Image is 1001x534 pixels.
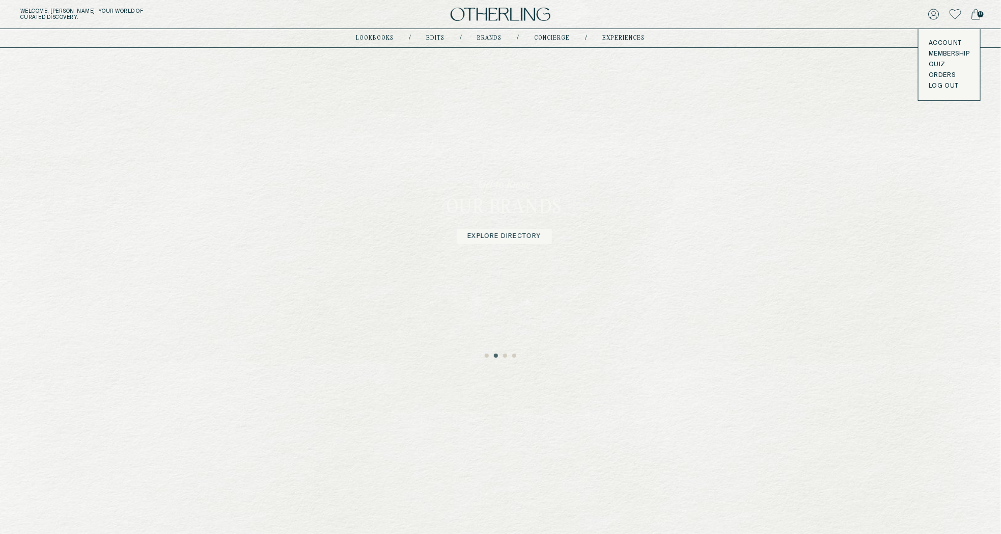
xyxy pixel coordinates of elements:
[457,229,551,244] a: Explore Directory
[485,354,490,359] button: 1
[929,39,970,47] a: Account
[447,196,562,221] h3: Our Brands
[586,34,588,42] div: /
[929,61,970,69] a: Quiz
[503,354,508,359] button: 3
[929,82,959,90] button: LOG OUT
[20,8,309,20] h5: Welcome, [PERSON_NAME] . Your world of curated discovery.
[479,178,530,192] p: Get to Know
[517,34,519,42] div: /
[535,36,570,41] a: concierge
[356,36,394,41] a: lookbooks
[512,354,517,359] button: 4
[978,11,984,17] span: 0
[929,71,970,79] a: Orders
[460,34,462,42] div: /
[929,50,970,58] a: Membership
[427,36,445,41] a: Edits
[478,36,502,41] a: Brands
[971,7,981,21] a: 0
[494,354,499,359] button: 2
[409,34,411,42] div: /
[451,8,550,21] img: logo
[603,36,645,41] a: experiences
